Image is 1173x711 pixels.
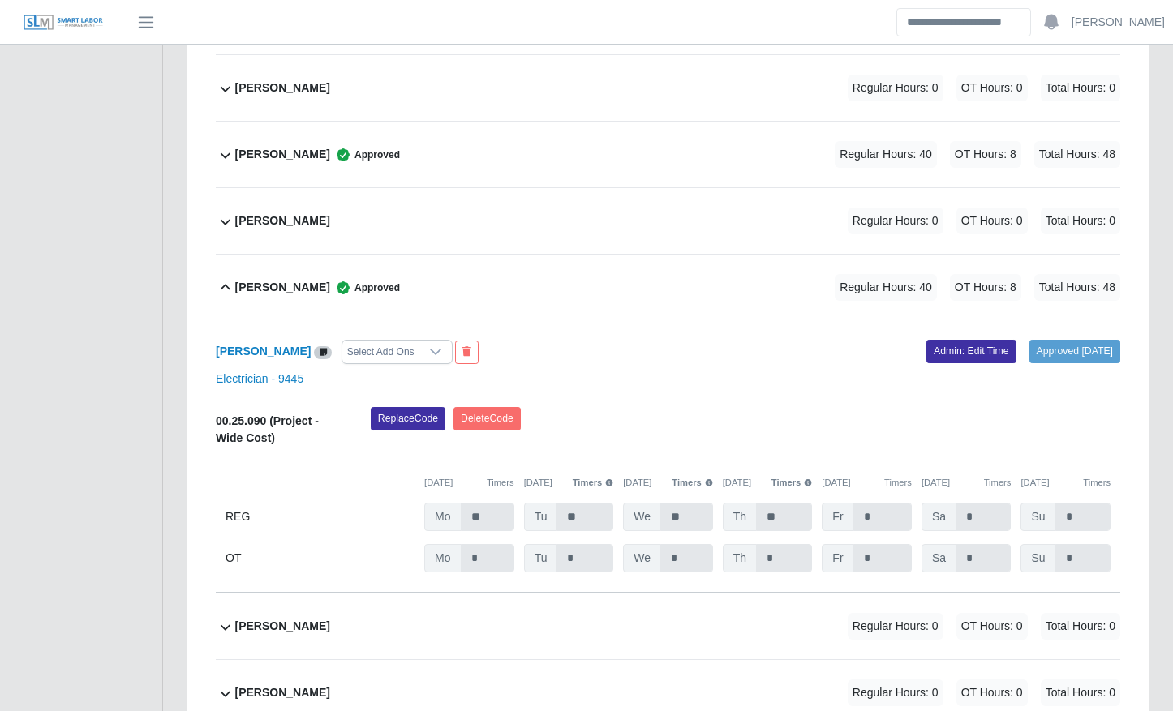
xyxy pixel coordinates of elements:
[1041,208,1120,234] span: Total Hours: 0
[1020,503,1055,531] span: Su
[235,212,330,229] b: [PERSON_NAME]
[835,274,937,301] span: Regular Hours: 40
[216,255,1120,320] button: [PERSON_NAME] Approved Regular Hours: 40 OT Hours: 8 Total Hours: 48
[950,274,1021,301] span: OT Hours: 8
[226,544,415,572] div: OT
[956,75,1028,101] span: OT Hours: 0
[424,476,514,490] div: [DATE]
[1029,340,1120,362] a: Approved [DATE]
[314,345,332,358] a: View/Edit Notes
[235,684,330,701] b: [PERSON_NAME]
[330,147,400,163] span: Approved
[884,476,912,490] button: Timers
[822,503,853,531] span: Fr
[216,122,1120,187] button: [PERSON_NAME] Approved Regular Hours: 40 OT Hours: 8 Total Hours: 48
[342,341,419,363] div: Select Add Ons
[1041,613,1120,640] span: Total Hours: 0
[672,476,713,490] button: Timers
[1072,14,1165,31] a: [PERSON_NAME]
[453,407,521,430] button: DeleteCode
[848,75,943,101] span: Regular Hours: 0
[226,503,415,531] div: REG
[23,14,104,32] img: SLM Logo
[848,613,943,640] span: Regular Hours: 0
[950,141,1021,168] span: OT Hours: 8
[1083,476,1111,490] button: Timers
[723,476,813,490] div: [DATE]
[956,679,1028,706] span: OT Hours: 0
[896,8,1031,36] input: Search
[371,407,445,430] button: ReplaceCode
[216,414,319,444] b: 00.25.090 (Project - Wide Cost)
[216,372,303,385] a: Electrician - 9445
[835,141,937,168] span: Regular Hours: 40
[216,188,1120,254] button: [PERSON_NAME] Regular Hours: 0 OT Hours: 0 Total Hours: 0
[1041,75,1120,101] span: Total Hours: 0
[623,544,661,572] span: We
[235,79,330,96] b: [PERSON_NAME]
[723,544,757,572] span: Th
[926,340,1016,362] a: Admin: Edit Time
[623,503,661,531] span: We
[455,341,479,363] button: End Worker & Remove from the Timesheet
[822,544,853,572] span: Fr
[424,503,461,531] span: Mo
[330,280,400,296] span: Approved
[956,613,1028,640] span: OT Hours: 0
[771,476,813,490] button: Timers
[1034,274,1120,301] span: Total Hours: 48
[424,544,461,572] span: Mo
[524,503,558,531] span: Tu
[487,476,514,490] button: Timers
[524,476,614,490] div: [DATE]
[1020,476,1111,490] div: [DATE]
[822,476,912,490] div: [DATE]
[573,476,614,490] button: Timers
[623,476,713,490] div: [DATE]
[235,146,330,163] b: [PERSON_NAME]
[922,476,1012,490] div: [DATE]
[216,593,1120,659] button: [PERSON_NAME] Regular Hours: 0 OT Hours: 0 Total Hours: 0
[848,208,943,234] span: Regular Hours: 0
[1041,679,1120,706] span: Total Hours: 0
[1020,544,1055,572] span: Su
[956,208,1028,234] span: OT Hours: 0
[723,503,757,531] span: Th
[922,503,956,531] span: Sa
[922,544,956,572] span: Sa
[1034,141,1120,168] span: Total Hours: 48
[216,345,311,358] a: [PERSON_NAME]
[235,279,330,296] b: [PERSON_NAME]
[848,679,943,706] span: Regular Hours: 0
[235,618,330,635] b: [PERSON_NAME]
[524,544,558,572] span: Tu
[216,55,1120,121] button: [PERSON_NAME] Regular Hours: 0 OT Hours: 0 Total Hours: 0
[984,476,1012,490] button: Timers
